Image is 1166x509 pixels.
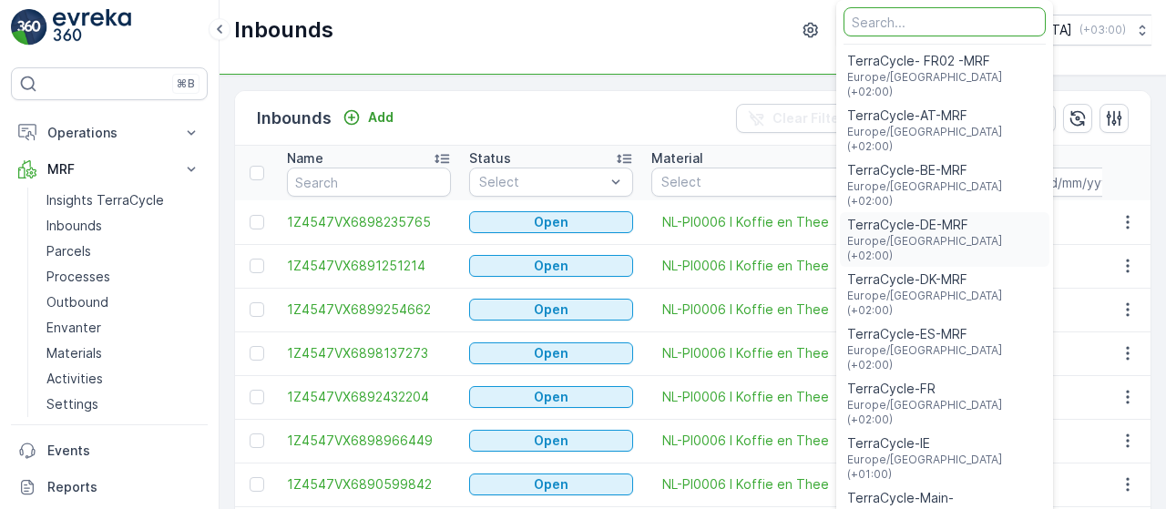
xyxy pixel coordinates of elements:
[11,469,208,505] a: Reports
[39,290,208,315] a: Outbound
[39,366,208,392] a: Activities
[772,109,852,127] p: Clear Filters
[847,343,1042,372] span: Europe/[GEOGRAPHIC_DATA] (+02:00)
[11,115,208,151] button: Operations
[534,432,568,450] p: Open
[39,264,208,290] a: Processes
[469,473,633,495] button: Open
[287,149,323,168] p: Name
[250,302,264,317] div: Toggle Row Selected
[234,15,333,45] p: Inbounds
[46,217,102,235] p: Inbounds
[47,160,171,178] p: MRF
[39,188,208,213] a: Insights TerraCycle
[534,388,568,406] p: Open
[287,344,451,362] a: 1Z4547VX6898137273
[46,242,91,260] p: Parcels
[287,432,451,450] span: 1Z4547VX6898966449
[662,344,829,362] a: NL-PI0006 I Koffie en Thee
[250,390,264,404] div: Toggle Row Selected
[287,475,451,494] a: 1Z4547VX6890599842
[847,179,1042,209] span: Europe/[GEOGRAPHIC_DATA] (+02:00)
[39,341,208,366] a: Materials
[1033,168,1158,197] input: dd/mm/yyyy
[469,342,633,364] button: Open
[662,300,829,319] a: NL-PI0006 I Koffie en Thee
[47,442,200,460] p: Events
[250,259,264,273] div: Toggle Row Selected
[662,388,829,406] a: NL-PI0006 I Koffie en Thee
[736,104,863,133] button: Clear Filters
[847,216,1042,234] span: TerraCycle-DE-MRF
[39,392,208,417] a: Settings
[662,213,829,231] a: NL-PI0006 I Koffie en Thee
[534,300,568,319] p: Open
[844,7,1046,36] input: Search...
[250,477,264,492] div: Toggle Row Selected
[469,386,633,408] button: Open
[662,257,829,275] a: NL-PI0006 I Koffie en Thee
[847,70,1042,99] span: Europe/[GEOGRAPHIC_DATA] (+02:00)
[469,211,633,233] button: Open
[847,325,1042,343] span: TerraCycle-ES-MRF
[250,433,264,448] div: Toggle Row Selected
[661,173,848,191] p: Select
[534,475,568,494] p: Open
[847,289,1042,318] span: Europe/[GEOGRAPHIC_DATA] (+02:00)
[847,434,1042,453] span: TerraCycle-IE
[39,239,208,264] a: Parcels
[11,433,208,469] a: Events
[651,149,703,168] p: Material
[11,151,208,188] button: MRF
[47,124,171,142] p: Operations
[1079,23,1126,37] p: ( +03:00 )
[46,191,164,209] p: Insights TerraCycle
[287,168,451,197] input: Search
[287,388,451,406] a: 1Z4547VX6892432204
[469,149,511,168] p: Status
[662,475,829,494] a: NL-PI0006 I Koffie en Thee
[847,125,1042,154] span: Europe/[GEOGRAPHIC_DATA] (+02:00)
[257,106,332,131] p: Inbounds
[469,255,633,277] button: Open
[847,52,1042,70] span: TerraCycle- FR02 -MRF
[847,453,1042,482] span: Europe/[GEOGRAPHIC_DATA] (+01:00)
[46,370,103,388] p: Activities
[534,213,568,231] p: Open
[847,161,1042,179] span: TerraCycle-BE-MRF
[847,380,1042,398] span: TerraCycle-FR
[287,213,451,231] a: 1Z4547VX6898235765
[368,108,394,127] p: Add
[11,9,47,46] img: logo
[335,107,401,128] button: Add
[46,344,102,362] p: Materials
[53,9,131,46] img: logo_light-DOdMpM7g.png
[46,268,110,286] p: Processes
[46,319,101,337] p: Envanter
[287,257,451,275] a: 1Z4547VX6891251214
[39,213,208,239] a: Inbounds
[662,432,829,450] a: NL-PI0006 I Koffie en Thee
[177,76,195,91] p: ⌘B
[534,257,568,275] p: Open
[847,398,1042,427] span: Europe/[GEOGRAPHIC_DATA] (+02:00)
[847,270,1042,289] span: TerraCycle-DK-MRF
[469,299,633,321] button: Open
[534,344,568,362] p: Open
[47,478,200,496] p: Reports
[479,173,605,191] p: Select
[847,234,1042,263] span: Europe/[GEOGRAPHIC_DATA] (+02:00)
[847,107,1042,125] span: TerraCycle-AT-MRF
